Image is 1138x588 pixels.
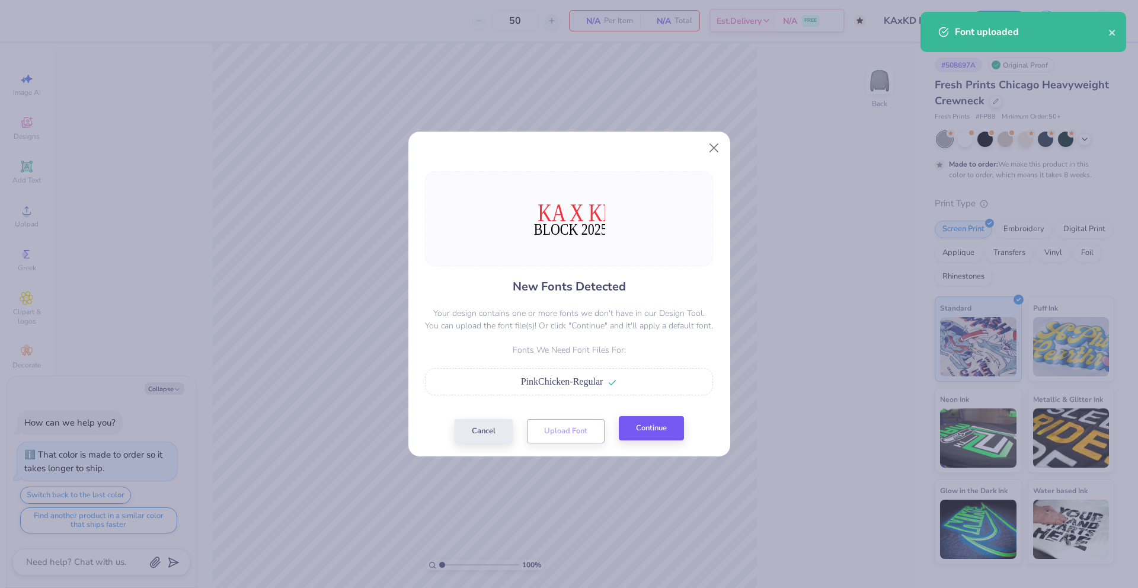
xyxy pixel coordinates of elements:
[425,344,713,356] p: Fonts We Need Font Files For:
[513,278,626,295] h4: New Fonts Detected
[425,307,713,332] p: Your design contains one or more fonts we don't have in our Design Tool. You can upload the font ...
[521,376,603,386] span: PinkChicken-Regular
[702,136,725,159] button: Close
[619,416,684,440] button: Continue
[955,25,1108,39] div: Font uploaded
[1108,25,1117,39] button: close
[455,419,513,443] button: Cancel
